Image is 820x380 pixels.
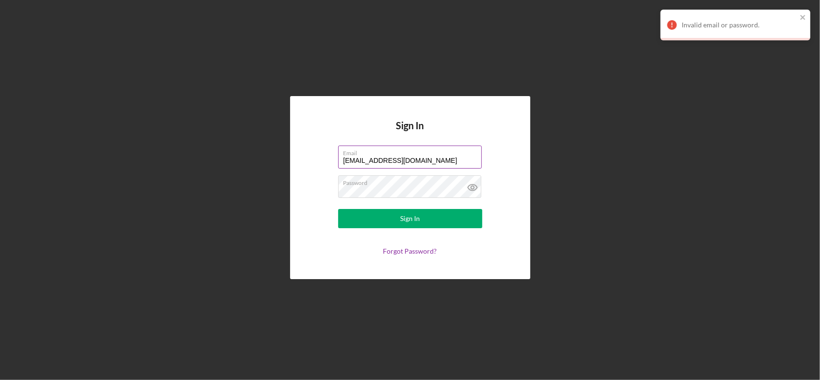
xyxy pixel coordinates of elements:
[682,21,797,29] div: Invalid email or password.
[343,176,482,186] label: Password
[383,247,437,255] a: Forgot Password?
[800,13,807,23] button: close
[400,209,420,228] div: Sign In
[338,209,482,228] button: Sign In
[396,120,424,146] h4: Sign In
[343,146,482,157] label: Email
